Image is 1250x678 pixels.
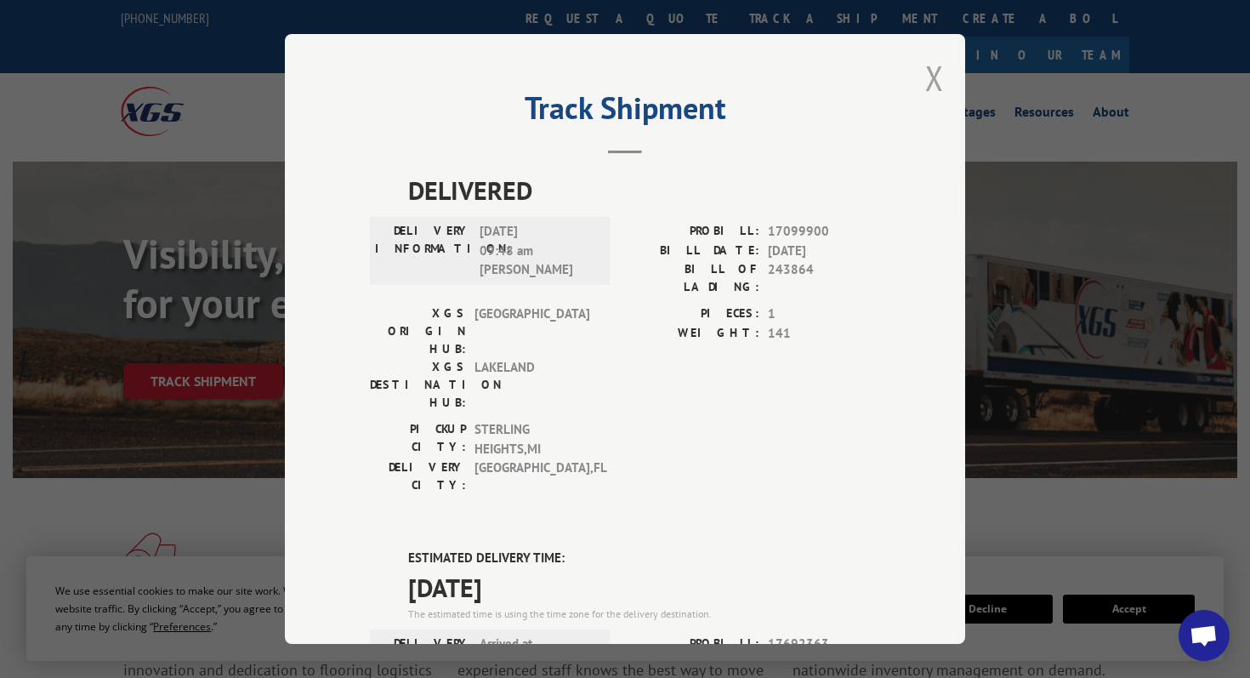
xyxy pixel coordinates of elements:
[768,222,880,242] span: 17099900
[474,305,589,358] span: [GEOGRAPHIC_DATA]
[925,55,944,100] button: Close modal
[474,358,589,412] span: LAKELAND
[408,171,880,209] span: DELIVERED
[480,222,594,280] span: [DATE] 09:48 am [PERSON_NAME]
[370,420,466,459] label: PICKUP CITY:
[474,420,589,459] span: STERLING HEIGHTS , MI
[408,567,880,606] span: [DATE]
[480,634,594,672] span: Arrived at Destination Facility
[768,323,880,343] span: 141
[768,634,880,653] span: 17692363
[768,260,880,296] span: 243864
[768,305,880,324] span: 1
[625,241,759,260] label: BILL DATE:
[375,634,471,672] label: DELIVERY INFORMATION:
[370,459,466,494] label: DELIVERY CITY:
[408,606,880,621] div: The estimated time is using the time zone for the delivery destination.
[375,222,471,280] label: DELIVERY INFORMATION:
[1179,610,1230,661] div: Open chat
[625,305,759,324] label: PIECES:
[370,305,466,358] label: XGS ORIGIN HUB:
[474,459,589,494] span: [GEOGRAPHIC_DATA] , FL
[625,323,759,343] label: WEIGHT:
[768,241,880,260] span: [DATE]
[625,222,759,242] label: PROBILL:
[408,549,880,568] label: ESTIMATED DELIVERY TIME:
[625,634,759,653] label: PROBILL:
[370,358,466,412] label: XGS DESTINATION HUB:
[625,260,759,296] label: BILL OF LADING:
[370,96,880,128] h2: Track Shipment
